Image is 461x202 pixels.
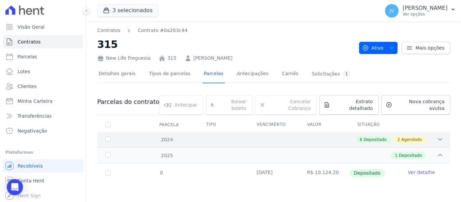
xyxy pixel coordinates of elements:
[398,137,400,143] span: 2
[5,148,81,156] div: Plataformas
[395,98,444,112] span: Nova cobrança avulsa
[360,137,362,143] span: 6
[299,164,349,182] td: R$ 10.124,20
[18,177,44,184] span: Conta Hent
[18,68,30,75] span: Lotes
[381,95,450,115] a: Nova cobrança avulsa
[3,124,83,138] a: Negativação
[3,20,83,34] a: Visão Geral
[97,4,158,17] button: 3 selecionados
[18,38,40,45] span: Contratos
[399,152,422,158] span: Depositado
[236,65,270,83] a: Antecipações
[3,65,83,78] a: Lotes
[402,42,450,54] a: Mais opções
[350,169,385,177] span: Depositado
[97,55,151,62] div: New Life Freguesia
[380,1,461,20] button: JV [PERSON_NAME] Ver opções
[333,98,373,112] span: Extrato detalhado
[248,118,299,132] th: Vencimento
[403,5,448,11] p: [PERSON_NAME]
[148,65,192,83] a: Tipos de parcelas
[151,118,187,132] div: Parcela
[310,65,352,83] a: Solicitações1
[280,65,300,83] a: Carnês
[248,164,299,182] td: [DATE]
[3,174,83,187] a: Conta Hent
[395,152,398,158] span: 1
[3,35,83,49] a: Contratos
[362,42,384,54] span: Ativo
[18,24,45,30] span: Visão Geral
[97,98,159,106] h3: Parcelas do contrato
[3,159,83,173] a: Recebíveis
[18,98,52,105] span: Minha Carteira
[167,55,177,62] a: 315
[403,11,448,17] p: Ver opções
[105,170,111,176] input: Só é possível selecionar pagamentos em aberto
[3,94,83,108] a: Minha Carteira
[97,27,187,34] nav: Breadcrumb
[193,55,233,62] a: [PERSON_NAME]
[7,179,23,195] div: Open Intercom Messenger
[3,109,83,123] a: Transferências
[97,65,137,83] a: Detalhes gerais
[363,137,386,143] span: Depositado
[138,27,187,34] a: Contrato #0a203c44
[97,27,120,34] a: Contratos
[159,170,163,175] span: 0
[312,71,351,77] div: Solicitações
[97,37,354,52] h2: 315
[359,42,398,54] button: Ativo
[415,45,444,51] span: Mais opções
[408,169,435,176] a: Ver detalhe
[319,95,379,115] a: Extrato detalhado
[349,118,400,132] th: Situação
[18,113,52,119] span: Transferências
[389,8,394,13] span: JV
[401,137,422,143] span: Agendado
[343,71,351,77] div: 1
[3,80,83,93] a: Clientes
[202,65,225,83] a: Parcelas
[18,127,47,134] span: Negativação
[18,163,43,169] span: Recebíveis
[299,118,349,132] th: Valor
[97,27,354,34] nav: Breadcrumb
[18,83,36,90] span: Clientes
[198,118,248,132] th: Tipo
[3,50,83,63] a: Parcelas
[18,53,37,60] span: Parcelas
